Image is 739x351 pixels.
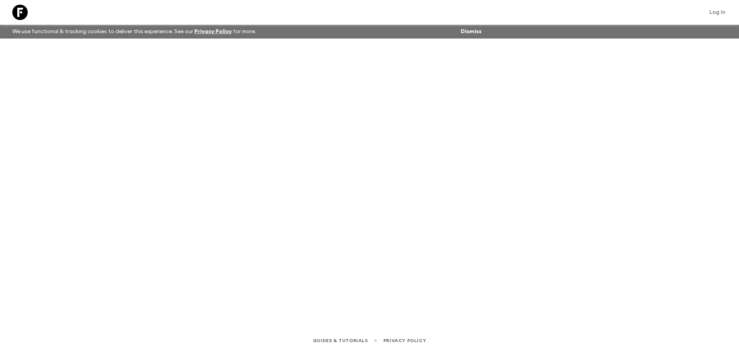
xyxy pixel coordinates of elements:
a: Privacy Policy [383,336,426,345]
p: We use functional & tracking cookies to deliver this experience. See our for more. [9,25,259,39]
a: Guides & Tutorials [313,336,368,345]
a: Log in [705,7,730,18]
a: Privacy Policy [194,29,232,34]
button: Dismiss [459,26,483,37]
